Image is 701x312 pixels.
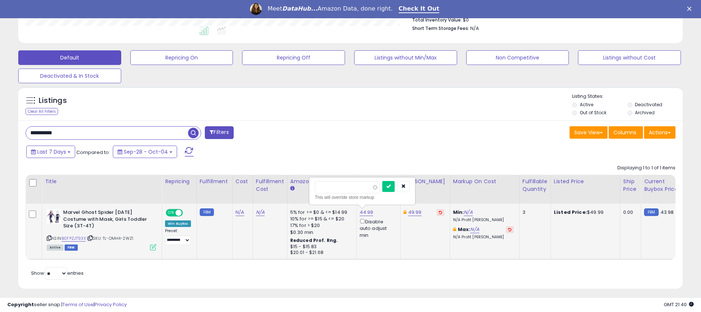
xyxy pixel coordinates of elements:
[470,25,479,32] span: N/A
[165,220,191,227] div: Win BuyBox
[47,209,61,224] img: 41Omeux3tOL._SL40_.jpg
[609,126,643,139] button: Columns
[290,222,351,229] div: 17% for > $20
[62,301,93,308] a: Terms of Use
[63,209,152,231] b: Marvel Ghost Spider [DATE] Costume with Mask, Girls Toddler Size (3T-4T)
[554,209,587,216] b: Listed Price:
[290,185,295,192] small: Amazon Fees.
[18,50,121,65] button: Default
[464,209,472,216] a: N/A
[399,5,440,13] a: Check It Out
[664,301,694,308] span: 2025-10-12 21:40 GMT
[7,301,127,308] div: seller snap | |
[466,50,569,65] button: Non Competitive
[570,126,608,139] button: Save View
[65,244,78,251] span: FBM
[453,209,464,216] b: Min:
[315,194,410,201] div: This will override store markup
[660,209,674,216] span: 43.98
[31,270,84,277] span: Show: entries
[235,209,244,216] a: N/A
[45,178,159,185] div: Title
[290,216,351,222] div: 10% for >= $15 & <= $20
[578,50,681,65] button: Listings without Cost
[290,178,353,185] div: Amazon Fees
[354,50,457,65] button: Listings without Min/Max
[200,178,229,185] div: Fulfillment
[617,165,675,172] div: Displaying 1 to 1 of 1 items
[412,15,670,24] li: $0
[408,209,422,216] a: 49.99
[200,208,214,216] small: FBM
[522,209,545,216] div: 3
[47,244,64,251] span: All listings currently available for purchase on Amazon
[635,109,655,116] label: Archived
[242,50,345,65] button: Repricing Off
[450,175,519,204] th: The percentage added to the cost of goods (COGS) that forms the calculator for Min & Max prices.
[360,217,395,239] div: Disable auto adjust min
[644,178,682,193] div: Current Buybox Price
[18,69,121,83] button: Deactivated & In Stock
[453,235,514,240] p: N/A Profit [PERSON_NAME]
[623,178,638,193] div: Ship Price
[290,250,351,256] div: $20.01 - $21.68
[453,217,514,223] p: N/A Profit [PERSON_NAME]
[554,209,614,216] div: $49.99
[613,129,636,136] span: Columns
[290,244,351,250] div: $15 - $15.83
[87,235,133,241] span: | SKU: TL-OMH4-2WZ1
[165,178,194,185] div: Repricing
[635,101,662,108] label: Deactivated
[130,50,233,65] button: Repricing On
[26,108,58,115] div: Clear All Filters
[360,209,374,216] a: 44.99
[282,5,318,12] i: DataHub...
[37,148,66,155] span: Last 7 Days
[95,301,127,308] a: Privacy Policy
[113,146,177,158] button: Sep-28 - Oct-04
[182,210,194,216] span: OFF
[268,5,393,12] div: Meet Amazon Data, done right.
[412,25,469,31] b: Short Term Storage Fees:
[412,17,462,23] b: Total Inventory Value:
[572,93,682,100] p: Listing States:
[290,229,351,236] div: $0.30 min
[26,146,75,158] button: Last 7 Days
[165,228,191,245] div: Preset:
[580,101,593,108] label: Active
[76,149,110,156] span: Compared to:
[256,209,265,216] a: N/A
[124,148,168,155] span: Sep-28 - Oct-04
[453,178,516,185] div: Markup on Cost
[39,96,67,106] h5: Listings
[403,178,447,185] div: [PERSON_NAME]
[166,210,176,216] span: ON
[580,109,606,116] label: Out of Stock
[47,209,156,250] div: ASIN:
[62,235,86,242] a: B0FPZJT93X
[7,301,34,308] strong: Copyright
[644,126,675,139] button: Actions
[458,226,471,233] b: Max:
[522,178,548,193] div: Fulfillable Quantity
[470,226,479,233] a: N/A
[205,126,233,139] button: Filters
[290,209,351,216] div: 5% for >= $0 & <= $14.99
[554,178,617,185] div: Listed Price
[290,237,338,243] b: Reduced Prof. Rng.
[687,7,694,11] div: Close
[623,209,635,216] div: 0.00
[250,3,262,15] img: Profile image for Georgie
[644,208,658,216] small: FBM
[256,178,284,193] div: Fulfillment Cost
[235,178,250,185] div: Cost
